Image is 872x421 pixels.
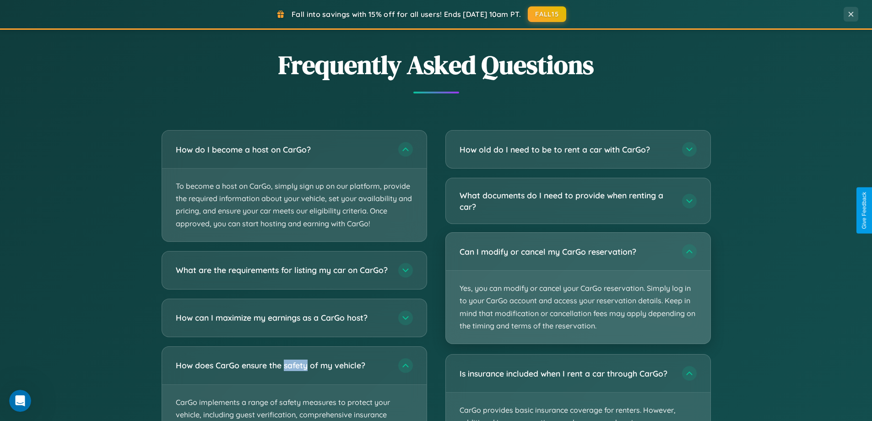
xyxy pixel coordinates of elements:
span: Fall into savings with 15% off for all users! Ends [DATE] 10am PT. [292,10,521,19]
div: Give Feedback [861,192,867,229]
h3: How does CarGo ensure the safety of my vehicle? [176,360,389,371]
h3: How old do I need to be to rent a car with CarGo? [460,144,673,155]
h3: What are the requirements for listing my car on CarGo? [176,264,389,276]
h3: What documents do I need to provide when renting a car? [460,190,673,212]
h3: How do I become a host on CarGo? [176,144,389,155]
p: To become a host on CarGo, simply sign up on our platform, provide the required information about... [162,169,427,241]
h3: Can I modify or cancel my CarGo reservation? [460,246,673,257]
iframe: Intercom live chat [9,390,31,412]
p: Yes, you can modify or cancel your CarGo reservation. Simply log in to your CarGo account and acc... [446,271,710,344]
h3: How can I maximize my earnings as a CarGo host? [176,312,389,323]
h3: Is insurance included when I rent a car through CarGo? [460,368,673,379]
button: FALL15 [528,6,566,22]
h2: Frequently Asked Questions [162,47,711,82]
